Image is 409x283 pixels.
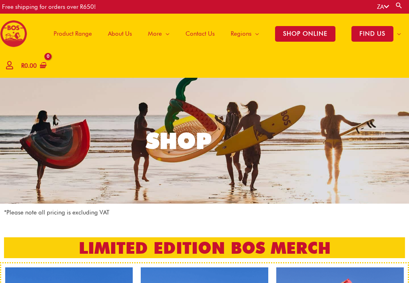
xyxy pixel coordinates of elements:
a: About Us [100,14,140,54]
a: Search button [395,2,403,9]
a: More [140,14,178,54]
a: SHOP ONLINE [267,14,343,54]
div: SHOP [146,130,211,152]
a: Contact Us [178,14,223,54]
span: R [21,62,24,69]
a: ZA [377,3,389,10]
a: Product Range [46,14,100,54]
p: *Please note all pricing is excluding VAT [4,208,405,218]
span: FIND US [351,26,393,42]
span: About Us [108,22,132,46]
span: Product Range [54,22,92,46]
nav: Site Navigation [40,14,409,54]
h2: LIMITED EDITION BOS MERCH [4,237,405,258]
span: Regions [231,22,251,46]
a: View Shopping Cart, empty [20,57,47,75]
a: Regions [223,14,267,54]
span: More [148,22,162,46]
span: Contact Us [186,22,215,46]
bdi: 0.00 [21,62,37,69]
span: SHOP ONLINE [275,26,335,42]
